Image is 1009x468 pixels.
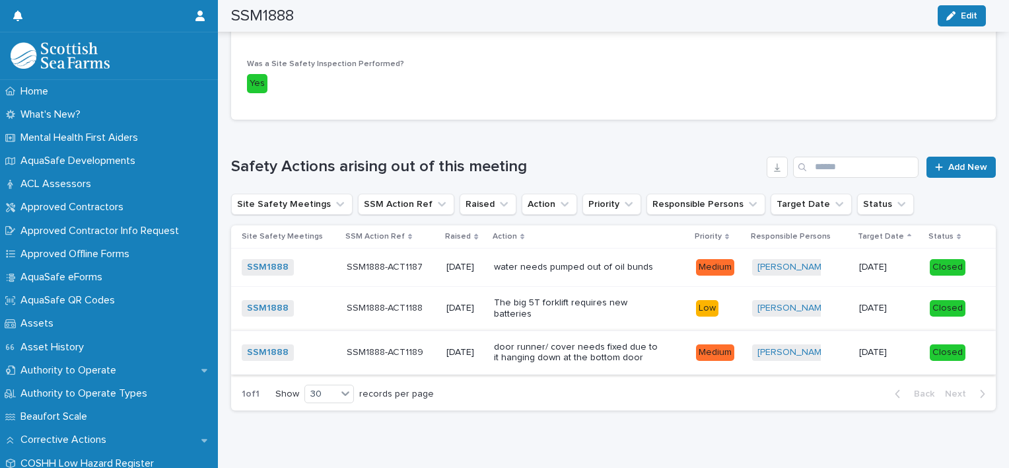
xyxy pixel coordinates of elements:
p: Raised [445,229,471,244]
p: Mental Health First Aiders [15,132,149,144]
button: Responsible Persons [646,194,765,215]
p: Action [493,229,517,244]
a: [PERSON_NAME] [757,303,829,314]
tr: SSM1888 SSM1888-ACT1189SSM1888-ACT1189 [DATE]door runner/ cover needs fixed due to it hanging dow... [231,331,996,375]
span: Next [945,389,974,399]
p: Responsible Persons [751,229,831,244]
p: ACL Assessors [15,178,102,190]
p: records per page [359,389,434,400]
p: Authority to Operate Types [15,387,158,400]
h2: SSM1888 [231,7,294,26]
h1: Safety Actions arising out of this meeting [231,157,761,176]
p: Asset History [15,341,94,354]
p: Assets [15,317,64,330]
button: Target Date [771,194,852,215]
a: SSM1888 [247,262,289,273]
p: SSM1888-ACT1188 [347,300,425,314]
p: [DATE] [859,262,919,273]
input: Search [793,157,919,178]
p: Home [15,85,59,98]
p: door runner/ cover needs fixed due to it hanging down at the bottom door [494,342,659,364]
img: bPIBxiqnSb2ggTQWdOVV [11,42,110,69]
a: SSM1888 [247,347,289,358]
tr: SSM1888 SSM1888-ACT1187SSM1888-ACT1187 [DATE]water needs pumped out of oil bundsMedium[PERSON_NAM... [231,249,996,287]
div: Closed [930,259,965,276]
div: Closed [930,300,965,317]
p: 1 of 1 [231,378,270,410]
button: SSM Action Ref [358,194,454,215]
a: [PERSON_NAME] [757,262,829,273]
p: [DATE] [446,303,483,314]
a: [PERSON_NAME] [757,347,829,358]
p: Approved Contractors [15,201,134,214]
a: SSM1888 [247,303,289,314]
p: SSM1888-ACT1187 [347,259,425,273]
div: Low [696,300,718,317]
p: Corrective Actions [15,434,117,446]
p: AquaSafe QR Codes [15,294,125,307]
div: Yes [247,74,267,93]
p: [DATE] [446,347,483,358]
div: Medium [696,259,734,276]
p: AquaSafe eForms [15,271,113,284]
tr: SSM1888 SSM1888-ACT1188SSM1888-ACT1188 [DATE]The big 5T forklift requires new batteriesLow[PERSON... [231,287,996,331]
div: Medium [696,344,734,361]
p: What's New? [15,108,91,121]
span: Back [906,389,934,399]
p: Approved Contractor Info Request [15,225,190,237]
p: Priority [695,229,722,244]
button: Raised [460,194,516,215]
p: [DATE] [859,303,919,314]
span: Add New [948,163,987,172]
button: Site Safety Meetings [231,194,353,215]
span: Was a Site Safety Inspection Performed? [247,60,404,68]
span: Edit [961,11,977,20]
p: SSM Action Ref [345,229,405,244]
button: Action [522,194,577,215]
p: Beaufort Scale [15,410,98,423]
p: SSM1888-ACT1189 [347,344,426,358]
button: Next [940,388,996,400]
p: Site Safety Meetings [242,229,323,244]
p: Target Date [858,229,904,244]
p: Approved Offline Forms [15,248,140,260]
p: Status [928,229,954,244]
p: [DATE] [446,262,483,273]
button: Priority [582,194,641,215]
div: 30 [305,387,337,401]
p: water needs pumped out of oil bunds [494,262,659,273]
button: Status [857,194,914,215]
button: Edit [938,5,986,26]
p: Authority to Operate [15,364,127,377]
p: AquaSafe Developments [15,155,146,167]
a: Add New [926,157,996,178]
p: [DATE] [859,347,919,358]
button: Back [884,388,940,400]
p: The big 5T forklift requires new batteries [494,297,659,320]
p: Show [275,389,299,400]
div: Closed [930,344,965,361]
